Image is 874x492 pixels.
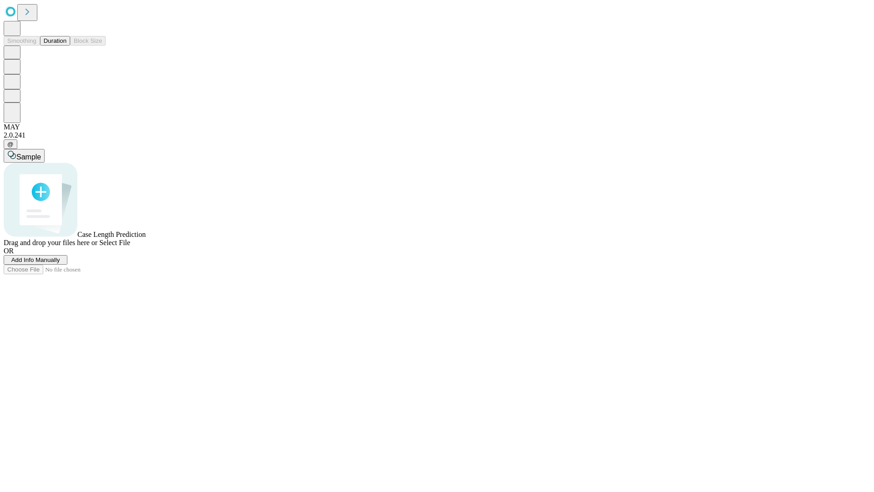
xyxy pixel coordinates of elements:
[4,247,14,255] span: OR
[11,256,60,263] span: Add Info Manually
[40,36,70,46] button: Duration
[7,141,14,148] span: @
[4,139,17,149] button: @
[4,131,870,139] div: 2.0.241
[4,255,67,265] button: Add Info Manually
[4,36,40,46] button: Smoothing
[4,123,870,131] div: MAY
[4,239,97,246] span: Drag and drop your files here or
[77,231,146,238] span: Case Length Prediction
[99,239,130,246] span: Select File
[16,153,41,161] span: Sample
[4,149,45,163] button: Sample
[70,36,106,46] button: Block Size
